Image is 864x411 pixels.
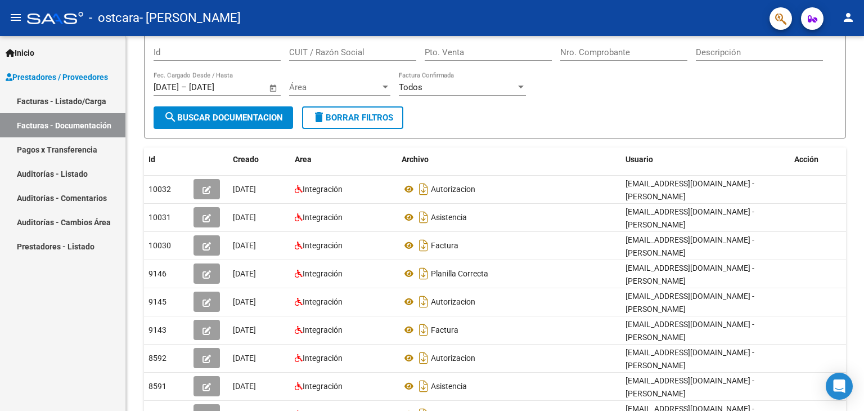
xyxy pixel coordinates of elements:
[794,155,818,164] span: Acción
[233,325,256,334] span: [DATE]
[416,208,431,226] i: Descargar documento
[233,241,256,250] span: [DATE]
[148,325,166,334] span: 9143
[154,106,293,129] button: Buscar Documentacion
[303,185,343,194] span: Integración
[416,180,431,198] i: Descargar documento
[312,113,393,123] span: Borrar Filtros
[228,148,290,172] datatable-header-cell: Creado
[302,106,403,129] button: Borrar Filtros
[148,354,166,363] span: 8592
[431,213,467,222] span: Asistencia
[826,373,853,400] div: Open Intercom Messenger
[402,155,429,164] span: Archivo
[416,236,431,254] i: Descargar documento
[431,354,475,363] span: Autorizacion
[148,241,171,250] span: 10030
[144,148,189,172] datatable-header-cell: Id
[303,213,343,222] span: Integración
[303,241,343,250] span: Integración
[233,213,256,222] span: [DATE]
[625,320,754,342] span: [EMAIL_ADDRESS][DOMAIN_NAME] - [PERSON_NAME]
[89,6,139,30] span: - ostcara
[164,110,177,124] mat-icon: search
[431,241,458,250] span: Factura
[233,155,259,164] span: Creado
[303,269,343,278] span: Integración
[399,82,422,92] span: Todos
[290,148,397,172] datatable-header-cell: Area
[625,155,653,164] span: Usuario
[6,71,108,83] span: Prestadores / Proveedores
[431,297,475,306] span: Autorizacion
[303,297,343,306] span: Integración
[267,82,280,95] button: Open calendar
[148,269,166,278] span: 9146
[397,148,621,172] datatable-header-cell: Archivo
[154,82,179,92] input: Fecha inicio
[9,11,22,24] mat-icon: menu
[233,354,256,363] span: [DATE]
[148,213,171,222] span: 10031
[181,82,187,92] span: –
[431,382,467,391] span: Asistencia
[303,354,343,363] span: Integración
[625,292,754,314] span: [EMAIL_ADDRESS][DOMAIN_NAME] - [PERSON_NAME]
[148,382,166,391] span: 8591
[625,263,754,285] span: [EMAIL_ADDRESS][DOMAIN_NAME] - [PERSON_NAME]
[139,6,241,30] span: - [PERSON_NAME]
[416,265,431,283] i: Descargar documento
[841,11,855,24] mat-icon: person
[431,325,458,334] span: Factura
[625,179,754,201] span: [EMAIL_ADDRESS][DOMAIN_NAME] - [PERSON_NAME]
[416,377,431,395] i: Descargar documento
[431,185,475,194] span: Autorizacion
[289,82,380,92] span: Área
[164,113,283,123] span: Buscar Documentacion
[416,293,431,311] i: Descargar documento
[625,348,754,370] span: [EMAIL_ADDRESS][DOMAIN_NAME] - [PERSON_NAME]
[148,155,155,164] span: Id
[790,148,846,172] datatable-header-cell: Acción
[625,207,754,229] span: [EMAIL_ADDRESS][DOMAIN_NAME] - [PERSON_NAME]
[621,148,790,172] datatable-header-cell: Usuario
[625,235,754,257] span: [EMAIL_ADDRESS][DOMAIN_NAME] - [PERSON_NAME]
[312,110,326,124] mat-icon: delete
[416,321,431,339] i: Descargar documento
[148,297,166,306] span: 9145
[416,349,431,367] i: Descargar documento
[303,325,343,334] span: Integración
[295,155,312,164] span: Area
[233,297,256,306] span: [DATE]
[625,376,754,398] span: [EMAIL_ADDRESS][DOMAIN_NAME] - [PERSON_NAME]
[189,82,244,92] input: Fecha fin
[233,382,256,391] span: [DATE]
[233,269,256,278] span: [DATE]
[233,185,256,194] span: [DATE]
[148,185,171,194] span: 10032
[431,269,488,278] span: Planilla Correcta
[303,382,343,391] span: Integración
[6,47,34,59] span: Inicio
